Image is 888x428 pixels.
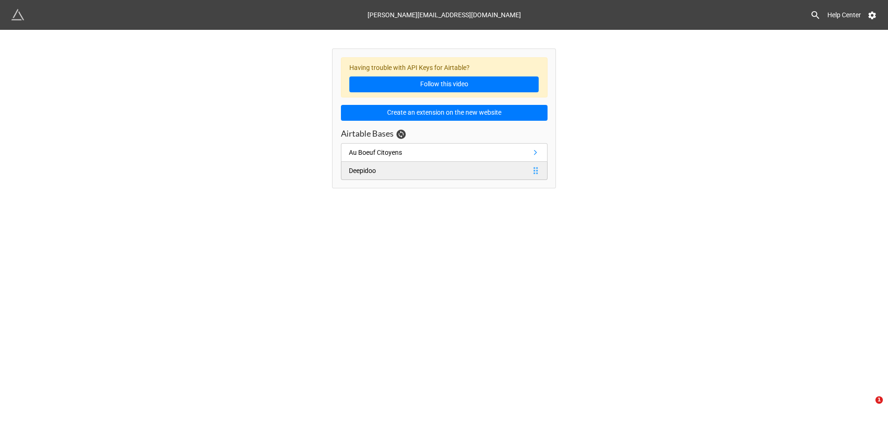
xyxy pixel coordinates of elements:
[349,166,376,176] div: Deepidoo
[341,57,548,98] div: Having trouble with API Keys for Airtable?
[341,105,548,121] button: Create an extension on the new website
[349,76,539,92] a: Follow this video
[341,128,394,139] h3: Airtable Bases
[11,8,24,21] img: miniextensions-icon.73ae0678.png
[396,130,406,139] a: Sync Base Structure
[875,396,883,404] span: 1
[368,7,521,23] div: [PERSON_NAME][EMAIL_ADDRESS][DOMAIN_NAME]
[821,7,867,23] a: Help Center
[341,143,548,162] a: Au Boeuf Citoyens
[349,147,402,158] div: Au Boeuf Citoyens
[856,396,879,419] iframe: Intercom live chat
[341,162,548,180] a: Deepidoo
